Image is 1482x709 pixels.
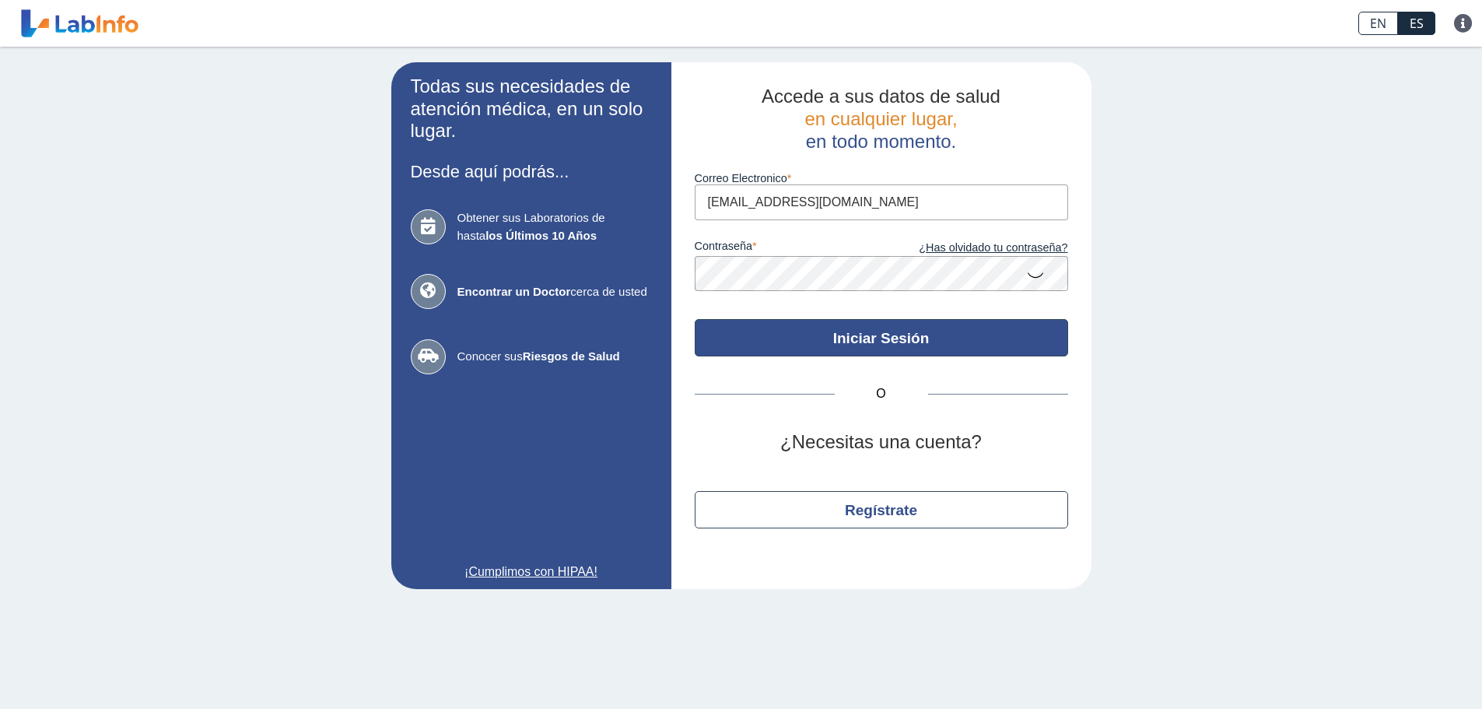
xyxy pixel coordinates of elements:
[695,491,1068,528] button: Regístrate
[485,229,597,242] b: los Últimos 10 Años
[457,285,571,298] b: Encontrar un Doctor
[804,108,957,129] span: en cualquier lugar,
[835,384,928,403] span: O
[457,209,652,244] span: Obtener sus Laboratorios de hasta
[762,86,1000,107] span: Accede a sus datos de salud
[806,131,956,152] span: en todo momento.
[411,75,652,142] h2: Todas sus necesidades de atención médica, en un solo lugar.
[695,240,881,257] label: contraseña
[695,319,1068,356] button: Iniciar Sesión
[457,348,652,366] span: Conocer sus
[1358,12,1398,35] a: EN
[411,563,652,581] a: ¡Cumplimos con HIPAA!
[523,349,620,363] b: Riesgos de Salud
[695,172,1068,184] label: Correo Electronico
[457,283,652,301] span: cerca de usted
[411,162,652,181] h3: Desde aquí podrás...
[1344,648,1465,692] iframe: Help widget launcher
[695,431,1068,454] h2: ¿Necesitas una cuenta?
[881,240,1068,257] a: ¿Has olvidado tu contraseña?
[1398,12,1435,35] a: ES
